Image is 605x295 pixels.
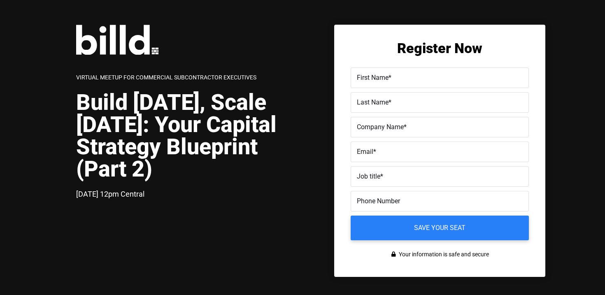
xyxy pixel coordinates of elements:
[357,98,389,106] span: Last Name
[357,172,380,180] span: Job title
[351,216,529,240] input: Save your seat
[76,190,144,198] span: [DATE] 12pm Central
[76,74,256,81] span: Virtual Meetup for Commercial Subcontractor Executives
[351,41,529,55] h2: Register Now
[76,91,302,180] h1: Build [DATE], Scale [DATE]: Your Capital Strategy Blueprint (Part 2)
[357,74,389,81] span: First Name
[357,123,404,131] span: Company Name
[357,148,373,156] span: Email
[357,197,400,205] span: Phone Number
[397,249,489,260] span: Your information is safe and secure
